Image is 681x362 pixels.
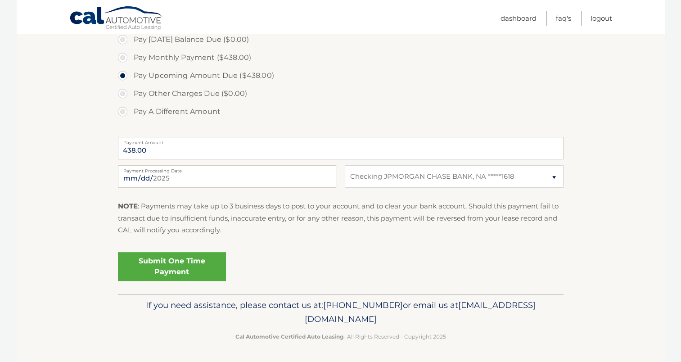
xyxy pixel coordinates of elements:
[323,300,403,310] span: [PHONE_NUMBER]
[118,202,138,210] strong: NOTE
[69,6,164,32] a: Cal Automotive
[124,332,558,341] p: - All Rights Reserved - Copyright 2025
[118,67,564,85] label: Pay Upcoming Amount Due ($438.00)
[591,11,612,26] a: Logout
[118,137,564,159] input: Payment Amount
[118,165,336,172] label: Payment Processing Date
[118,103,564,121] label: Pay A Different Amount
[118,200,564,236] p: : Payments may take up to 3 business days to post to your account and to clear your bank account....
[118,252,226,281] a: Submit One Time Payment
[501,11,537,26] a: Dashboard
[124,298,558,327] p: If you need assistance, please contact us at: or email us at
[118,137,564,144] label: Payment Amount
[118,165,336,188] input: Payment Date
[556,11,571,26] a: FAQ's
[118,49,564,67] label: Pay Monthly Payment ($438.00)
[118,31,564,49] label: Pay [DATE] Balance Due ($0.00)
[118,85,564,103] label: Pay Other Charges Due ($0.00)
[235,333,343,340] strong: Cal Automotive Certified Auto Leasing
